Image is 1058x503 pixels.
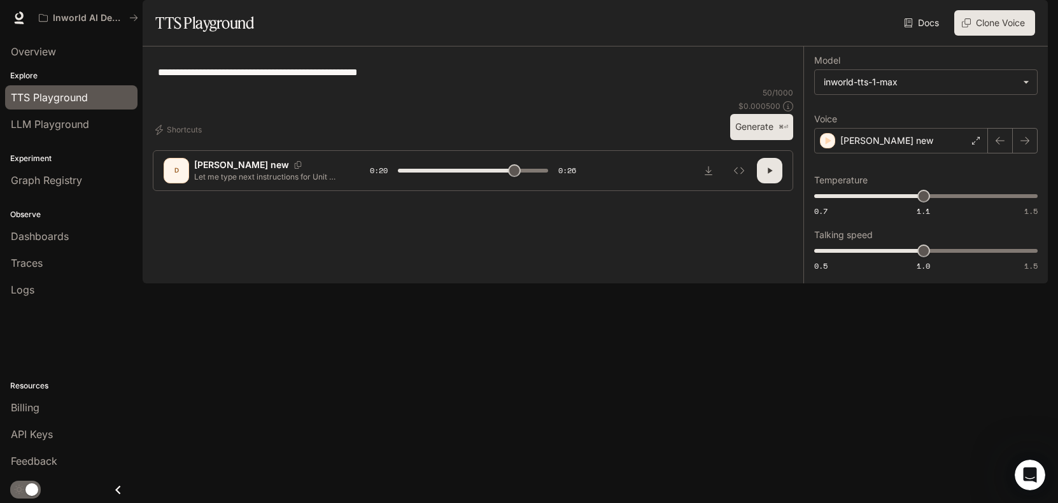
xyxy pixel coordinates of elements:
[840,134,933,147] p: [PERSON_NAME] new
[779,124,788,131] p: ⌘⏎
[33,5,144,31] button: All workspaces
[917,260,930,271] span: 1.0
[370,164,388,177] span: 0:20
[696,158,721,183] button: Download audio
[153,120,207,140] button: Shortcuts
[824,76,1017,89] div: inworld-tts-1-max
[155,10,254,36] h1: TTS Playground
[738,101,780,111] p: $ 0.000500
[1024,206,1038,216] span: 1.5
[814,230,873,239] p: Talking speed
[194,159,289,171] p: [PERSON_NAME] new
[53,13,124,24] p: Inworld AI Demos
[1024,260,1038,271] span: 1.5
[558,164,576,177] span: 0:26
[814,260,828,271] span: 0.5
[289,161,307,169] button: Copy Voice ID
[814,206,828,216] span: 0.7
[763,87,793,98] p: 50 / 1000
[814,56,840,65] p: Model
[901,10,944,36] a: Docs
[1015,460,1045,490] iframe: Intercom live chat
[954,10,1035,36] button: Clone Voice
[166,160,187,181] div: D
[917,206,930,216] span: 1.1
[814,176,868,185] p: Temperature
[730,114,793,140] button: Generate⌘⏎
[726,158,752,183] button: Inspect
[814,115,837,124] p: Voice
[815,70,1037,94] div: inworld-tts-1-max
[194,171,339,182] p: Let me type next instructions for Unit AI about it. I can copy class name from chat history to sp...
